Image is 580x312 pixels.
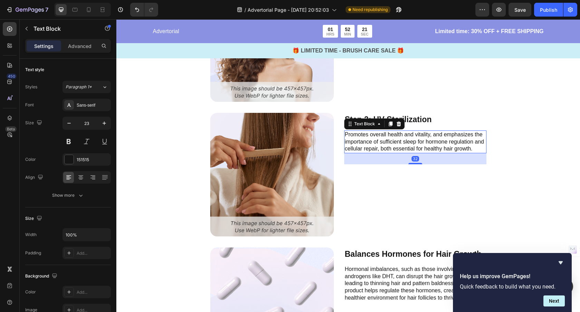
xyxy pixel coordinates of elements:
[77,157,109,163] div: 151515
[25,173,45,182] div: Align
[229,229,369,241] p: Balances Hormones for Hair Growth
[7,74,17,79] div: 450
[25,118,43,128] div: Size
[33,25,92,33] p: Text Block
[229,94,369,106] p: Step 2: UV Sterilization
[460,283,565,290] p: Quick feedback to build what you need.
[25,232,37,238] div: Width
[34,42,54,50] p: Settings
[68,42,91,50] p: Advanced
[52,192,84,199] div: Show more
[45,6,48,14] p: 7
[460,259,565,306] div: Help us improve GemPages!
[25,289,36,295] div: Color
[534,3,563,17] button: Publish
[77,289,109,295] div: Add...
[63,228,110,241] input: Auto
[25,272,59,281] div: Background
[248,6,329,13] span: Advertorial Page - [DATE] 20:52:03
[130,3,158,17] div: Undo/Redo
[352,7,388,13] span: Need republishing
[5,126,17,132] div: Beta
[66,84,92,90] span: Paragraph 1*
[514,7,526,13] span: Save
[3,3,51,17] button: 7
[25,84,37,90] div: Styles
[62,81,111,93] button: Paragraph 1*
[77,250,109,256] div: Add...
[543,295,565,306] button: Next question
[295,137,303,142] div: 32
[116,19,580,312] iframe: To enrich screen reader interactions, please activate Accessibility in Grammarly extension settings
[236,101,260,108] div: Text Block
[229,112,369,133] p: Promotes overall health and vitality, and emphasizes the importance of sufficient sleep for hormo...
[244,6,246,13] span: /
[460,272,565,281] h2: Help us improve GemPages!
[25,214,43,223] div: Size
[540,6,557,13] div: Publish
[25,156,36,163] div: Color
[25,250,41,256] div: Padding
[229,246,369,282] p: Hormonal imbalances, such as those involving androgens like DHT, can disrupt the hair growth cycl...
[25,67,44,73] div: Text style
[557,259,565,267] button: Hide survey
[25,102,34,108] div: Font
[25,189,111,202] button: Show more
[77,102,109,108] div: Sans-serif
[228,94,370,107] div: To enrich screen reader interactions, please activate Accessibility in Grammarly extension settings
[509,3,531,17] button: Save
